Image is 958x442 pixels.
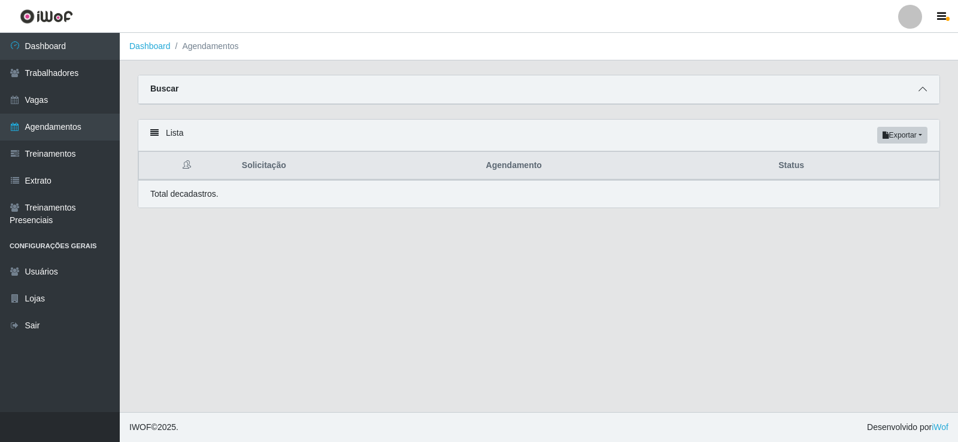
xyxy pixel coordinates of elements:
[235,152,479,180] th: Solicitação
[171,40,239,53] li: Agendamentos
[150,84,178,93] strong: Buscar
[932,422,948,432] a: iWof
[138,120,939,151] div: Lista
[129,421,178,434] span: © 2025 .
[20,9,73,24] img: CoreUI Logo
[479,152,772,180] th: Agendamento
[877,127,927,144] button: Exportar
[867,421,948,434] span: Desenvolvido por
[771,152,939,180] th: Status
[150,188,219,200] p: Total de cadastros.
[129,422,151,432] span: IWOF
[129,41,171,51] a: Dashboard
[120,33,958,60] nav: breadcrumb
